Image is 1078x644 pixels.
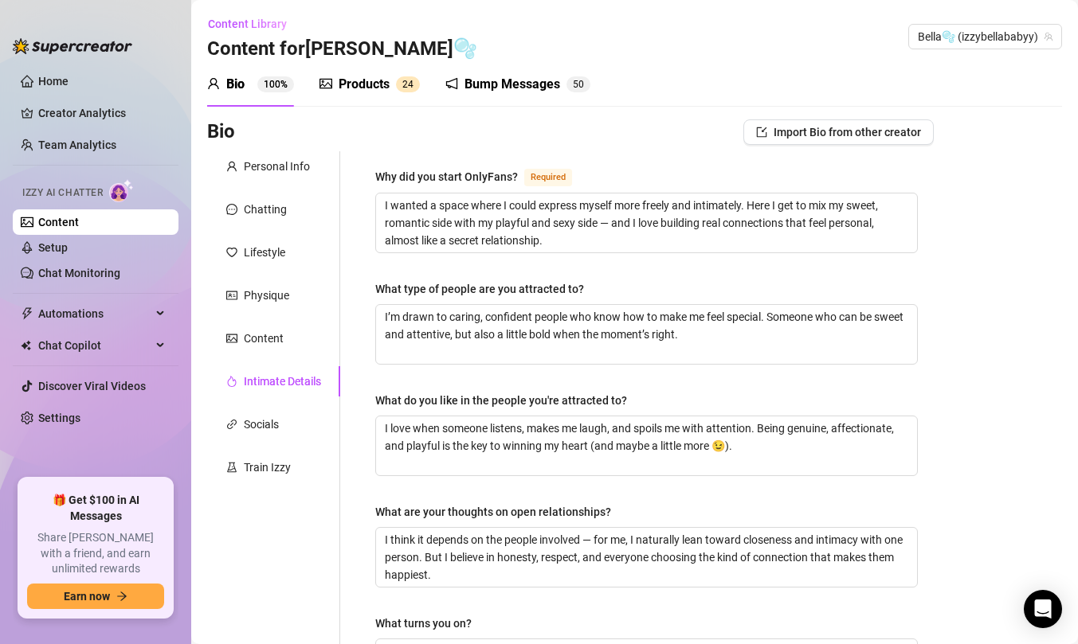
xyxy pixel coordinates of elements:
span: link [226,419,237,430]
sup: 100% [257,76,294,92]
textarea: What do you like in the people you're attracted to? [376,416,917,475]
span: Content Library [208,18,287,30]
a: Team Analytics [38,139,116,151]
div: Chatting [244,201,287,218]
sup: 24 [396,76,420,92]
div: What are your thoughts on open relationships? [375,503,611,521]
a: Settings [38,412,80,424]
textarea: What type of people are you attracted to? [376,305,917,364]
div: Why did you start OnlyFans? [375,168,518,185]
span: Import Bio from other creator [774,126,921,139]
a: Setup [38,241,68,254]
span: Izzy AI Chatter [22,185,103,201]
span: user [207,77,220,90]
a: Home [38,75,69,88]
div: Socials [244,416,279,433]
a: Chat Monitoring [38,267,120,279]
img: AI Chatter [109,179,134,202]
span: Required [524,169,572,186]
span: Automations [38,301,151,326]
label: What are your thoughts on open relationships? [375,503,622,521]
sup: 50 [566,76,590,92]
span: user [226,161,237,172]
span: import [756,127,767,138]
div: What turns you on? [375,615,472,632]
span: 4 [408,79,414,90]
div: Train Izzy [244,459,291,476]
span: 2 [402,79,408,90]
span: idcard [226,290,237,301]
button: Earn nowarrow-right [27,584,164,609]
div: Physique [244,287,289,304]
div: Lifestyle [244,244,285,261]
label: Why did you start OnlyFans? [375,167,590,186]
span: arrow-right [116,591,127,602]
img: Chat Copilot [21,340,31,351]
div: Intimate Details [244,373,321,390]
div: What do you like in the people you're attracted to? [375,392,627,409]
span: heart [226,247,237,258]
span: picture [226,333,237,344]
div: What type of people are you attracted to? [375,280,584,298]
div: Bump Messages [465,75,560,94]
span: 5 [573,79,578,90]
span: message [226,204,237,215]
h3: Content for [PERSON_NAME]🫧 [207,37,477,62]
span: Earn now [64,590,110,603]
span: picture [319,77,332,90]
span: Chat Copilot [38,333,151,358]
div: Personal Info [244,158,310,175]
a: Content [38,216,79,228]
span: experiment [226,462,237,473]
div: Open Intercom Messenger [1024,590,1062,628]
span: Bella🫧 (izzybellababyy) [918,25,1053,49]
a: Discover Viral Videos [38,380,146,392]
a: Creator Analytics [38,100,166,126]
label: What type of people are you attracted to? [375,280,595,298]
span: 🎁 Get $100 in AI Messages [27,493,164,524]
div: Products [339,75,390,94]
span: 0 [578,79,584,90]
h3: Bio [207,119,235,145]
span: notification [445,77,458,90]
img: logo-BBDzfeDw.svg [13,38,132,54]
span: fire [226,376,237,387]
button: Content Library [207,11,300,37]
button: Import Bio from other creator [743,119,934,145]
span: thunderbolt [21,307,33,320]
span: Share [PERSON_NAME] with a friend, and earn unlimited rewards [27,530,164,577]
label: What do you like in the people you're attracted to? [375,392,638,409]
span: team [1044,32,1053,41]
div: Bio [226,75,245,94]
textarea: What are your thoughts on open relationships? [376,528,917,587]
div: Content [244,330,284,347]
textarea: Why did you start OnlyFans? [376,193,917,252]
label: What turns you on? [375,615,483,632]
